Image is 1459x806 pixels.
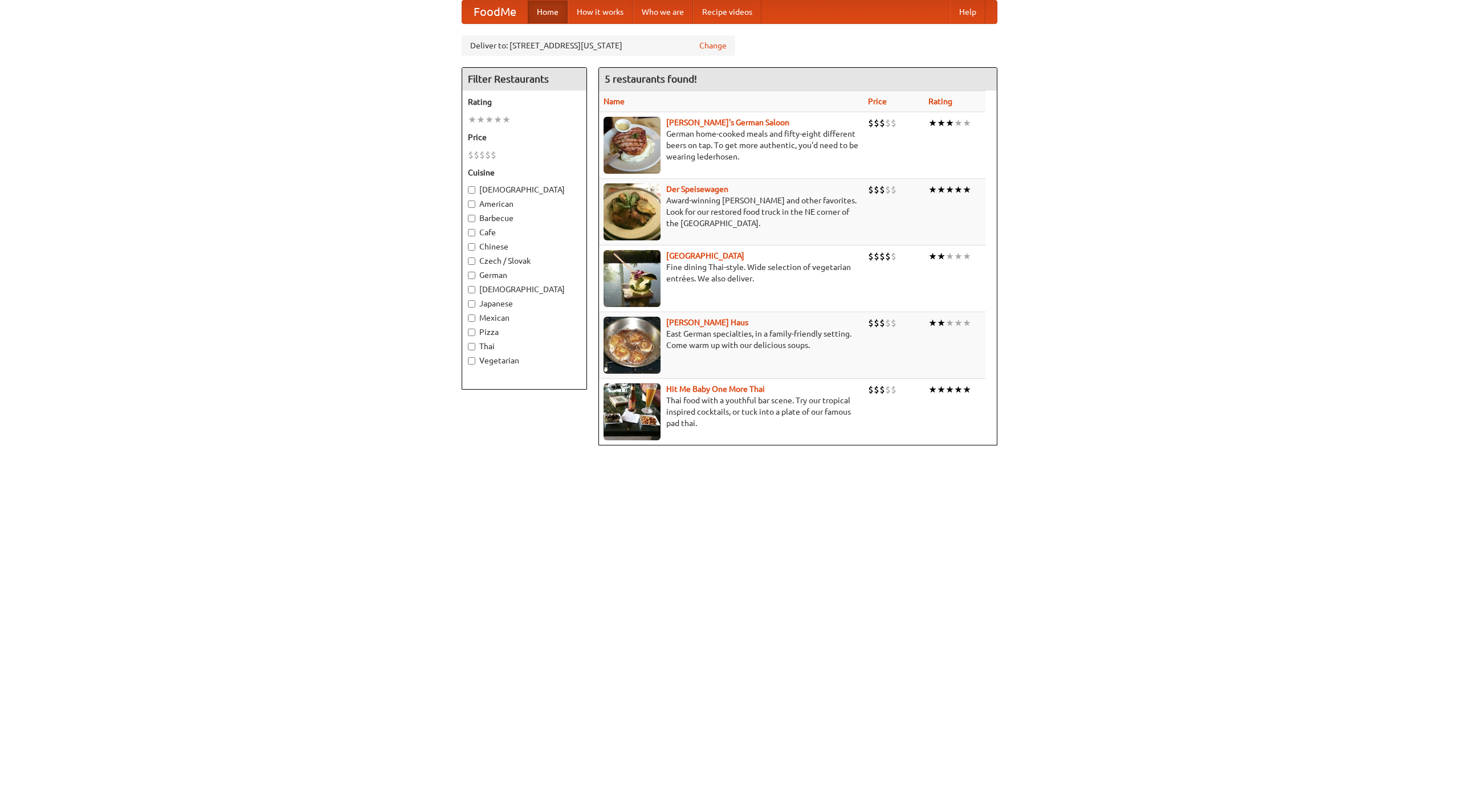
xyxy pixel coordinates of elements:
input: Cafe [468,229,475,236]
li: ★ [954,117,963,129]
a: Change [699,40,727,51]
h5: Rating [468,96,581,108]
li: $ [868,117,874,129]
input: Barbecue [468,215,475,222]
p: German home-cooked meals and fifty-eight different beers on tap. To get more authentic, you'd nee... [604,128,859,162]
li: $ [879,383,885,396]
a: How it works [568,1,633,23]
a: Recipe videos [693,1,761,23]
li: $ [474,149,479,161]
p: Award-winning [PERSON_NAME] and other favorites. Look for our restored food truck in the NE corne... [604,195,859,229]
label: Pizza [468,326,581,338]
li: ★ [485,113,494,126]
img: kohlhaus.jpg [604,317,661,374]
li: ★ [963,317,971,329]
a: Price [868,97,887,106]
li: $ [885,183,891,196]
li: $ [485,149,491,161]
li: ★ [476,113,485,126]
li: ★ [954,317,963,329]
li: $ [891,250,896,263]
li: ★ [946,117,954,129]
li: $ [874,117,879,129]
li: $ [891,317,896,329]
li: ★ [937,317,946,329]
a: Rating [928,97,952,106]
a: Help [950,1,985,23]
a: [PERSON_NAME] Haus [666,318,748,327]
label: Vegetarian [468,355,581,366]
input: Mexican [468,314,475,322]
li: $ [868,250,874,263]
img: babythai.jpg [604,383,661,440]
p: Fine dining Thai-style. Wide selection of vegetarian entrées. We also deliver. [604,261,859,284]
li: ★ [928,383,937,396]
li: $ [879,250,885,263]
a: FoodMe [462,1,528,23]
li: $ [874,317,879,329]
a: [GEOGRAPHIC_DATA] [666,251,744,260]
li: $ [885,250,891,263]
li: $ [868,383,874,396]
a: [PERSON_NAME]'s German Saloon [666,118,789,127]
li: ★ [928,317,937,329]
h4: Filter Restaurants [462,68,586,91]
a: Name [604,97,625,106]
li: ★ [963,250,971,263]
p: East German specialties, in a family-friendly setting. Come warm up with our delicious soups. [604,328,859,351]
label: German [468,269,581,281]
input: German [468,272,475,279]
li: $ [874,250,879,263]
li: $ [885,317,891,329]
li: $ [468,149,474,161]
a: Home [528,1,568,23]
li: ★ [937,117,946,129]
li: ★ [946,383,954,396]
a: Der Speisewagen [666,185,728,194]
input: [DEMOGRAPHIC_DATA] [468,286,475,293]
li: $ [885,383,891,396]
li: $ [868,183,874,196]
li: $ [885,117,891,129]
label: Barbecue [468,212,581,224]
li: ★ [946,317,954,329]
h5: Cuisine [468,167,581,178]
li: ★ [954,250,963,263]
input: Chinese [468,243,475,251]
li: $ [879,183,885,196]
li: $ [874,383,879,396]
input: [DEMOGRAPHIC_DATA] [468,186,475,194]
input: Czech / Slovak [468,257,475,265]
li: ★ [494,113,502,126]
li: ★ [954,183,963,196]
li: $ [891,383,896,396]
li: $ [868,317,874,329]
li: $ [491,149,496,161]
input: Pizza [468,329,475,336]
label: Chinese [468,241,581,252]
div: Deliver to: [STREET_ADDRESS][US_STATE] [462,35,735,56]
a: Hit Me Baby One More Thai [666,384,765,394]
img: satay.jpg [604,250,661,307]
li: ★ [937,383,946,396]
li: $ [479,149,485,161]
li: ★ [954,383,963,396]
li: ★ [928,183,937,196]
li: ★ [963,117,971,129]
li: $ [879,117,885,129]
li: ★ [937,250,946,263]
label: Mexican [468,312,581,324]
label: Japanese [468,298,581,309]
li: ★ [928,250,937,263]
label: American [468,198,581,210]
label: [DEMOGRAPHIC_DATA] [468,284,581,295]
label: [DEMOGRAPHIC_DATA] [468,184,581,195]
label: Czech / Slovak [468,255,581,267]
li: $ [879,317,885,329]
p: Thai food with a youthful bar scene. Try our tropical inspired cocktails, or tuck into a plate of... [604,395,859,429]
li: ★ [502,113,511,126]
